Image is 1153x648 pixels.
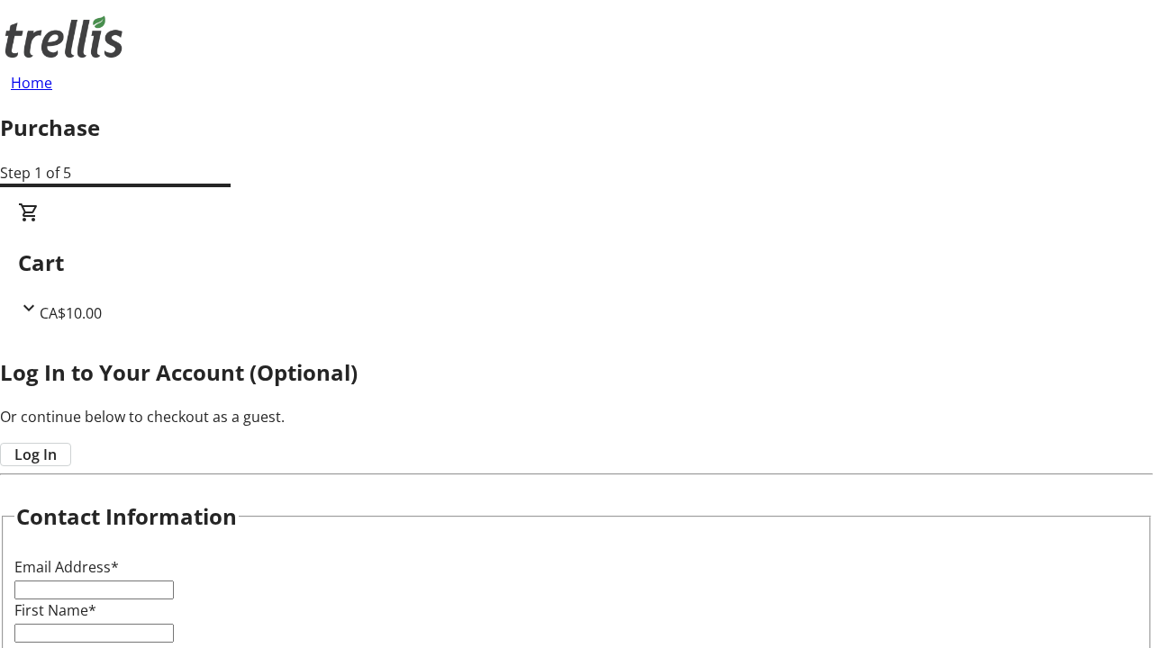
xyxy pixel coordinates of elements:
[18,247,1135,279] h2: Cart
[18,202,1135,324] div: CartCA$10.00
[16,500,237,533] h2: Contact Information
[14,557,119,577] label: Email Address*
[14,600,96,620] label: First Name*
[40,303,102,323] span: CA$10.00
[14,444,57,465] span: Log In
